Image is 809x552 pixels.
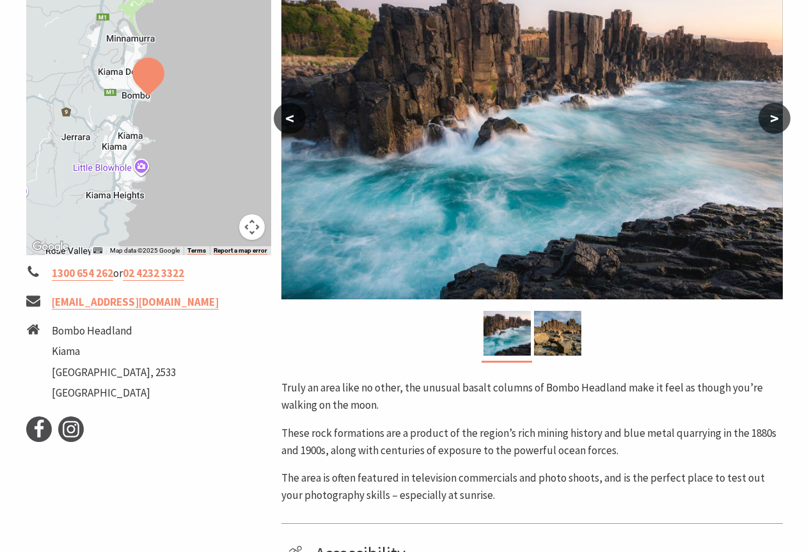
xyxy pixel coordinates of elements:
[123,266,184,281] a: 02 4232 3322
[281,425,783,459] p: These rock formations are a product of the region’s rich mining history and blue metal quarrying ...
[110,247,180,254] span: Map data ©2025 Google
[52,384,176,402] li: [GEOGRAPHIC_DATA]
[52,295,219,310] a: [EMAIL_ADDRESS][DOMAIN_NAME]
[758,103,790,134] button: >
[52,266,113,281] a: 1300 654 262
[281,379,783,414] p: Truly an area like no other, the unusual basalt columns of Bombo Headland make it feel as though ...
[534,311,581,356] img: Bombo Quarry
[26,265,272,282] li: or
[214,247,267,255] a: Report a map error
[93,246,102,255] button: Keyboard shortcuts
[29,239,72,255] a: Open this area in Google Maps (opens a new window)
[187,247,206,255] a: Terms (opens in new tab)
[239,214,265,240] button: Map camera controls
[274,103,306,134] button: <
[29,239,72,255] img: Google
[52,322,176,340] li: Bombo Headland
[281,469,783,504] p: The area is often featured in television commercials and photo shoots, and is the perfect place t...
[52,343,176,360] li: Kiama
[52,364,176,381] li: [GEOGRAPHIC_DATA], 2533
[483,311,531,356] img: Bombo Quarry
